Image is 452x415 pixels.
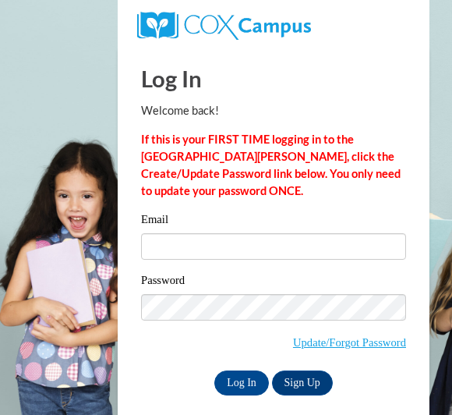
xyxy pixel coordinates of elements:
[141,133,401,197] strong: If this is your FIRST TIME logging in to the [GEOGRAPHIC_DATA][PERSON_NAME], click the Create/Upd...
[141,102,406,119] p: Welcome back!
[141,62,406,94] h1: Log In
[137,12,311,40] img: COX Campus
[293,336,406,349] a: Update/Forgot Password
[141,275,406,290] label: Password
[141,214,406,229] label: Email
[214,371,269,395] input: Log In
[137,18,311,31] a: COX Campus
[272,371,333,395] a: Sign Up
